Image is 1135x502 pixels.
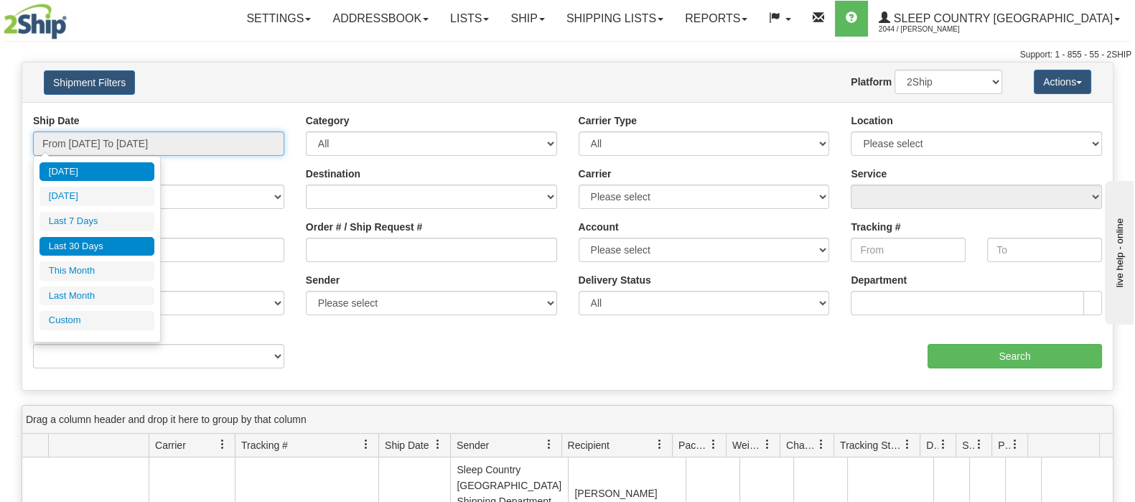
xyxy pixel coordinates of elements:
button: Shipment Filters [44,70,135,95]
label: Sender [306,273,340,287]
a: Recipient filter column settings [648,432,672,457]
a: Ship [500,1,555,37]
li: Last Month [39,287,154,306]
span: Delivery Status [926,438,938,452]
span: Recipient [568,438,609,452]
a: Reports [674,1,758,37]
iframe: chat widget [1102,177,1134,324]
label: Destination [306,167,360,181]
label: Account [579,220,619,234]
a: Shipping lists [556,1,674,37]
li: This Month [39,261,154,281]
a: Ship Date filter column settings [426,432,450,457]
label: Platform [851,75,892,89]
label: Tracking # [851,220,900,234]
span: Sleep Country [GEOGRAPHIC_DATA] [890,12,1113,24]
span: Weight [732,438,762,452]
label: Category [306,113,350,128]
li: Custom [39,311,154,330]
span: 2044 / [PERSON_NAME] [879,22,986,37]
a: Settings [235,1,322,37]
span: Charge [786,438,816,452]
label: Service [851,167,887,181]
a: Lists [439,1,500,37]
button: Actions [1034,70,1091,94]
label: Location [851,113,892,128]
label: Ship Date [33,113,80,128]
div: Support: 1 - 855 - 55 - 2SHIP [4,49,1131,61]
a: Shipment Issues filter column settings [967,432,991,457]
span: Pickup Status [998,438,1010,452]
span: Sender [457,438,489,452]
div: live help - online [11,12,133,23]
div: grid grouping header [22,406,1113,434]
label: Carrier Type [579,113,637,128]
span: Packages [678,438,709,452]
li: Last 30 Days [39,237,154,256]
a: Charge filter column settings [809,432,833,457]
span: Carrier [155,438,186,452]
a: Sleep Country [GEOGRAPHIC_DATA] 2044 / [PERSON_NAME] [868,1,1131,37]
a: Addressbook [322,1,439,37]
a: Sender filter column settings [537,432,561,457]
a: Tracking # filter column settings [354,432,378,457]
label: Department [851,273,907,287]
label: Carrier [579,167,612,181]
li: Last 7 Days [39,212,154,231]
input: Search [928,344,1102,368]
img: logo2044.jpg [4,4,67,39]
a: Pickup Status filter column settings [1003,432,1027,457]
a: Carrier filter column settings [210,432,235,457]
input: From [851,238,966,262]
span: Shipment Issues [962,438,974,452]
li: [DATE] [39,187,154,206]
a: Tracking Status filter column settings [895,432,920,457]
span: Ship Date [385,438,429,452]
label: Delivery Status [579,273,651,287]
span: Tracking # [241,438,288,452]
li: [DATE] [39,162,154,182]
a: Delivery Status filter column settings [931,432,956,457]
a: Packages filter column settings [701,432,726,457]
span: Tracking Status [840,438,902,452]
a: Weight filter column settings [755,432,780,457]
input: To [987,238,1102,262]
label: Order # / Ship Request # [306,220,423,234]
